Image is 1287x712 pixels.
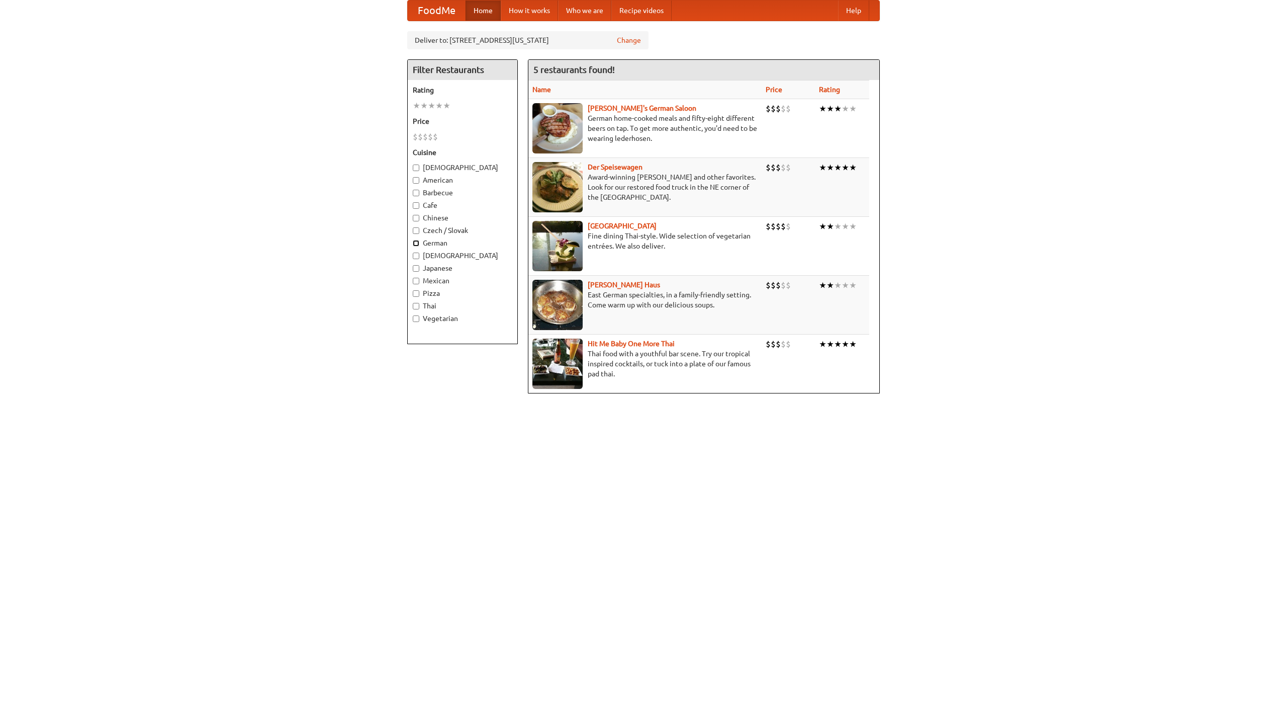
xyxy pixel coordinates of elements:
input: [DEMOGRAPHIC_DATA] [413,165,419,171]
p: Fine dining Thai-style. Wide selection of vegetarian entrées. We also deliver. [532,231,758,251]
li: ★ [819,280,826,291]
input: Czech / Slovak [413,227,419,234]
input: Pizza [413,290,419,297]
li: ★ [849,221,857,232]
input: Mexican [413,278,419,284]
p: German home-cooked meals and fifty-eight different beers on tap. To get more authentic, you'd nee... [532,113,758,143]
li: ★ [826,280,834,291]
img: satay.jpg [532,221,583,271]
p: Award-winning [PERSON_NAME] and other favorites. Look for our restored food truck in the NE corne... [532,172,758,202]
li: $ [423,131,428,142]
li: $ [776,221,781,232]
label: Mexican [413,276,512,286]
label: Pizza [413,288,512,298]
img: esthers.jpg [532,103,583,153]
li: ★ [849,162,857,173]
li: ★ [819,162,826,173]
input: American [413,177,419,184]
h5: Rating [413,85,512,95]
li: $ [776,162,781,173]
li: ★ [842,221,849,232]
li: ★ [842,103,849,114]
label: [DEMOGRAPHIC_DATA] [413,251,512,261]
a: Recipe videos [611,1,672,21]
li: $ [776,339,781,350]
a: [PERSON_NAME] Haus [588,281,660,289]
li: ★ [819,339,826,350]
label: Chinese [413,213,512,223]
a: Name [532,86,551,94]
li: ★ [849,339,857,350]
li: $ [766,221,771,232]
input: Thai [413,303,419,309]
li: $ [413,131,418,142]
li: $ [786,221,791,232]
input: Barbecue [413,190,419,196]
li: ★ [443,100,450,111]
a: Who we are [558,1,611,21]
li: $ [771,339,776,350]
li: $ [771,221,776,232]
li: ★ [834,103,842,114]
li: $ [771,103,776,114]
li: ★ [819,221,826,232]
li: $ [766,103,771,114]
li: ★ [826,221,834,232]
li: ★ [819,103,826,114]
input: [DEMOGRAPHIC_DATA] [413,253,419,259]
input: Chinese [413,215,419,221]
li: $ [786,103,791,114]
li: ★ [826,103,834,114]
input: Japanese [413,265,419,272]
li: $ [766,280,771,291]
b: Hit Me Baby One More Thai [588,340,675,348]
ng-pluralize: 5 restaurants found! [533,65,615,74]
li: ★ [834,162,842,173]
li: $ [781,103,786,114]
img: babythai.jpg [532,339,583,389]
li: ★ [842,162,849,173]
input: Vegetarian [413,315,419,322]
li: ★ [413,100,420,111]
h5: Price [413,116,512,126]
a: Home [466,1,501,21]
a: Change [617,35,641,45]
li: $ [766,162,771,173]
li: ★ [420,100,428,111]
label: Vegetarian [413,313,512,324]
li: $ [418,131,423,142]
li: ★ [834,339,842,350]
h5: Cuisine [413,147,512,157]
li: ★ [849,103,857,114]
label: Barbecue [413,188,512,198]
img: speisewagen.jpg [532,162,583,212]
a: [GEOGRAPHIC_DATA] [588,222,657,230]
li: ★ [826,162,834,173]
a: Price [766,86,782,94]
li: $ [776,280,781,291]
b: [PERSON_NAME]'s German Saloon [588,104,696,112]
li: ★ [826,339,834,350]
li: ★ [842,280,849,291]
li: $ [781,221,786,232]
a: How it works [501,1,558,21]
div: Deliver to: [STREET_ADDRESS][US_STATE] [407,31,649,49]
li: ★ [834,221,842,232]
li: $ [781,162,786,173]
p: East German specialties, in a family-friendly setting. Come warm up with our delicious soups. [532,290,758,310]
input: German [413,240,419,247]
li: ★ [834,280,842,291]
label: Czech / Slovak [413,225,512,235]
a: Der Speisewagen [588,163,642,171]
li: $ [786,162,791,173]
li: ★ [849,280,857,291]
li: $ [781,280,786,291]
label: [DEMOGRAPHIC_DATA] [413,163,512,173]
li: $ [428,131,433,142]
input: Cafe [413,202,419,209]
a: Help [838,1,869,21]
label: Thai [413,301,512,311]
li: ★ [435,100,443,111]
